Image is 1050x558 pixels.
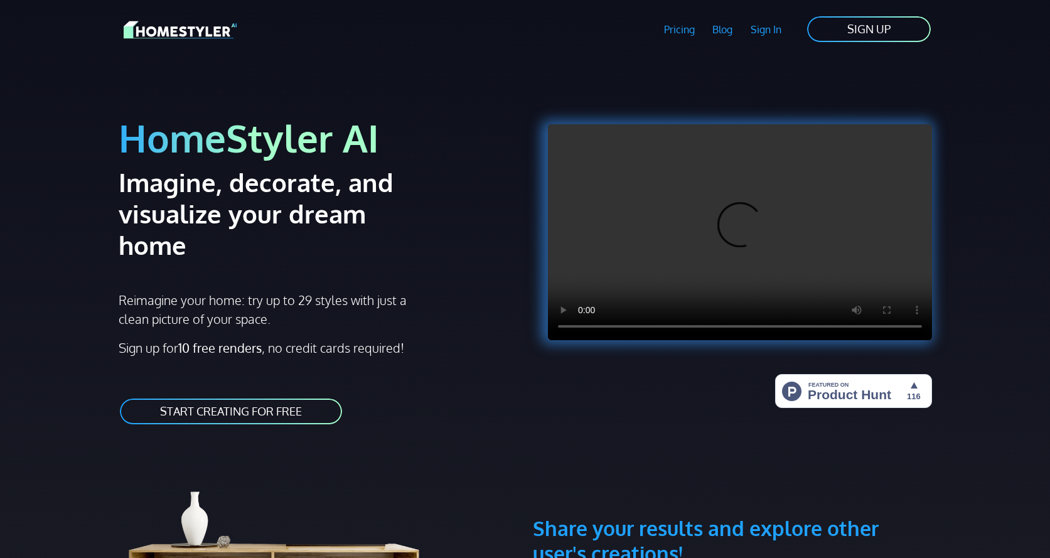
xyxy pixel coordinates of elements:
strong: 10 free renders [178,340,262,356]
a: Sign In [742,15,791,44]
a: Blog [704,15,742,44]
h2: Imagine, decorate, and visualize your dream home [119,166,438,260]
a: START CREATING FOR FREE [119,397,343,426]
h1: HomeStyler AI [119,114,518,161]
img: HomeStyler AI - Interior Design Made Easy: One Click to Your Dream Home | Product Hunt [775,374,932,408]
img: HomeStyler AI logo [124,19,237,41]
a: Pricing [655,15,704,44]
p: Reimagine your home: try up to 29 styles with just a clean picture of your space. [119,291,418,328]
a: SIGN UP [806,15,932,43]
p: Sign up for , no credit cards required! [119,338,518,357]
